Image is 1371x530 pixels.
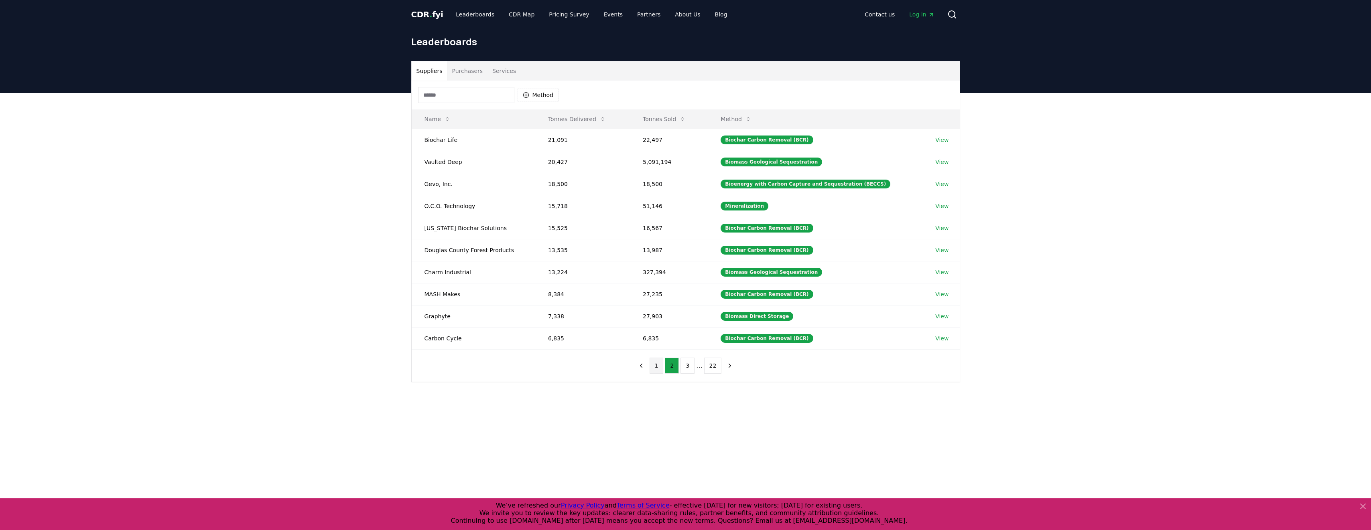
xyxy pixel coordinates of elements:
[418,111,457,127] button: Name
[535,283,630,305] td: 8,384
[935,268,949,276] a: View
[535,327,630,349] td: 6,835
[714,111,758,127] button: Method
[630,239,708,261] td: 13,987
[935,180,949,188] a: View
[630,305,708,327] td: 27,903
[429,10,432,19] span: .
[721,136,813,144] div: Biochar Carbon Removal (BCR)
[412,305,535,327] td: Graphyte
[858,7,940,22] nav: Main
[630,151,708,173] td: 5,091,194
[634,358,648,374] button: previous page
[721,224,813,233] div: Biochar Carbon Removal (BCR)
[412,217,535,239] td: [US_STATE] Biochar Solutions
[935,158,949,166] a: View
[935,334,949,342] a: View
[668,7,707,22] a: About Us
[535,151,630,173] td: 20,427
[630,129,708,151] td: 22,497
[721,268,822,277] div: Biomass Geological Sequestration
[721,290,813,299] div: Biochar Carbon Removal (BCR)
[630,283,708,305] td: 27,235
[858,7,901,22] a: Contact us
[935,312,949,320] a: View
[636,111,692,127] button: Tonnes Sold
[630,261,708,283] td: 327,394
[542,111,612,127] button: Tonnes Delivered
[412,239,535,261] td: Douglas County Forest Products
[535,261,630,283] td: 13,224
[411,9,443,20] a: CDR.fyi
[535,217,630,239] td: 15,525
[411,10,443,19] span: CDR fyi
[630,327,708,349] td: 6,835
[597,7,629,22] a: Events
[449,7,733,22] nav: Main
[696,361,702,370] li: ...
[909,10,934,18] span: Log in
[412,195,535,217] td: O.C.O. Technology
[704,358,722,374] button: 22
[935,202,949,210] a: View
[630,173,708,195] td: 18,500
[412,173,535,195] td: Gevo, Inc.
[535,305,630,327] td: 7,338
[721,334,813,343] div: Biochar Carbon Removal (BCR)
[412,283,535,305] td: MASH Makes
[723,358,737,374] button: next page
[412,129,535,151] td: Biochar Life
[518,89,559,101] button: Method
[721,158,822,166] div: Biomass Geological Sequestration
[412,151,535,173] td: Vaulted Deep
[650,358,664,374] button: 1
[502,7,541,22] a: CDR Map
[721,180,890,188] div: Bioenergy with Carbon Capture and Sequestration (BECCS)
[721,202,768,210] div: Mineralization
[449,7,501,22] a: Leaderboards
[630,195,708,217] td: 51,146
[535,195,630,217] td: 15,718
[535,239,630,261] td: 13,535
[447,61,487,81] button: Purchasers
[721,312,793,321] div: Biomass Direct Storage
[487,61,521,81] button: Services
[935,136,949,144] a: View
[935,246,949,254] a: View
[709,7,734,22] a: Blog
[630,217,708,239] td: 16,567
[665,358,679,374] button: 2
[680,358,695,374] button: 3
[721,246,813,255] div: Biochar Carbon Removal (BCR)
[412,61,447,81] button: Suppliers
[903,7,940,22] a: Log in
[935,224,949,232] a: View
[542,7,595,22] a: Pricing Survey
[631,7,667,22] a: Partners
[935,290,949,298] a: View
[412,261,535,283] td: Charm Industrial
[412,327,535,349] td: Carbon Cycle
[535,173,630,195] td: 18,500
[411,35,960,48] h1: Leaderboards
[535,129,630,151] td: 21,091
